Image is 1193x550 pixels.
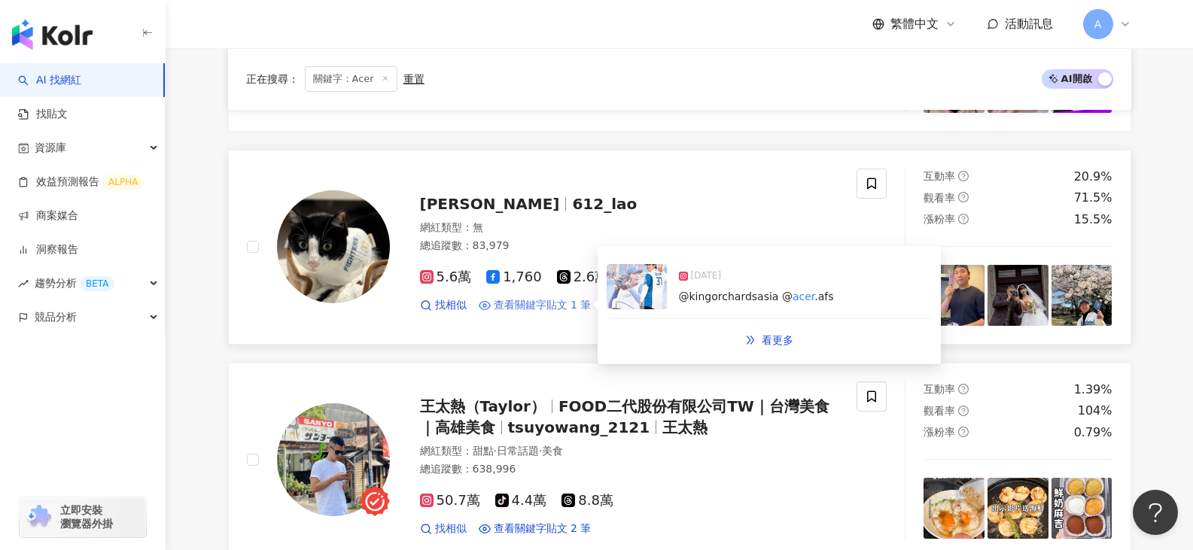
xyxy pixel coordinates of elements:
[958,192,969,202] span: question-circle
[20,497,146,537] a: chrome extension立即安裝 瀏覽器外掛
[1078,403,1112,419] div: 104%
[890,16,939,32] span: 繁體中文
[420,493,480,509] span: 50.7萬
[924,213,955,225] span: 漲粉率
[420,444,839,459] div: 網紅類型 ：
[539,445,542,457] span: ·
[924,383,955,395] span: 互動率
[60,503,113,530] span: 立即安裝 瀏覽器外掛
[729,325,809,355] a: double-right看更多
[246,73,299,85] span: 正在搜尋 ：
[924,478,985,539] img: post-image
[420,462,839,477] div: 總追蹤數 ： 638,996
[1051,265,1112,326] img: post-image
[420,397,546,415] span: 王太熱（Taylor）
[814,290,833,302] span: .afs
[18,107,68,122] a: 找貼文
[557,269,609,285] span: 2.6萬
[494,521,592,536] span: 查看關鍵字貼文 2 筆
[305,66,397,92] span: 關鍵字：Acer
[662,418,708,436] span: 王太熱
[473,445,494,457] span: 甜點
[1094,16,1102,32] span: A
[542,445,563,457] span: 美食
[494,298,592,313] span: 查看關鍵字貼文 1 筆
[35,131,66,165] span: 資源庫
[924,426,955,438] span: 漲粉率
[420,397,829,436] span: FOOD二代股份有限公司TW｜台灣美食｜高雄美食
[607,264,667,309] img: post-image
[479,521,592,536] a: 查看關鍵字貼文 2 筆
[1005,17,1053,31] span: 活動訊息
[924,192,955,204] span: 觀看率
[420,220,839,235] div: 網紅類型 ： 無
[497,445,539,457] span: 日常話題
[762,334,793,346] span: 看更多
[1074,381,1112,398] div: 1.39%
[403,73,425,85] div: 重置
[1051,478,1112,539] img: post-image
[18,175,144,190] a: 效益預測報告ALPHA
[958,214,969,224] span: question-circle
[479,298,592,313] a: 查看關鍵字貼文 1 筆
[228,150,1131,345] a: KOL Avatar[PERSON_NAME]612_lao網紅類型：無總追蹤數：83,9795.6萬1,7602.6萬找相似查看關鍵字貼文 1 筆post-image[DATE]@kingor...
[958,406,969,416] span: question-circle
[1074,169,1112,185] div: 20.9%
[1133,490,1178,535] iframe: Help Scout Beacon - Open
[420,195,560,213] span: [PERSON_NAME]
[1074,190,1112,206] div: 71.5%
[35,300,77,334] span: 競品分析
[24,505,53,529] img: chrome extension
[572,195,637,213] span: 612_lao
[1074,424,1112,441] div: 0.79%
[420,298,467,313] a: 找相似
[420,269,472,285] span: 5.6萬
[494,445,497,457] span: ·
[691,269,722,284] span: [DATE]
[80,276,114,291] div: BETA
[18,73,81,88] a: searchAI 找網紅
[277,190,390,303] img: KOL Avatar
[1074,211,1112,228] div: 15.5%
[508,418,650,436] span: tsuyowang_2121
[18,208,78,223] a: 商案媒合
[420,521,467,536] a: 找相似
[793,290,814,302] mark: acer
[988,265,1048,326] img: post-image
[924,265,985,326] img: post-image
[958,427,969,437] span: question-circle
[562,493,613,509] span: 8.8萬
[18,278,29,289] span: rise
[277,403,390,516] img: KOL Avatar
[745,335,756,345] span: double-right
[12,20,93,50] img: logo
[435,521,467,536] span: 找相似
[958,171,969,181] span: question-circle
[486,269,542,285] span: 1,760
[18,242,78,257] a: 洞察報告
[924,405,955,417] span: 觀看率
[420,239,839,254] div: 總追蹤數 ： 83,979
[35,266,114,300] span: 趨勢分析
[435,298,467,313] span: 找相似
[924,170,955,182] span: 互動率
[679,290,793,302] span: @kingorchardsasia @
[958,384,969,394] span: question-circle
[495,493,547,509] span: 4.4萬
[988,478,1048,539] img: post-image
